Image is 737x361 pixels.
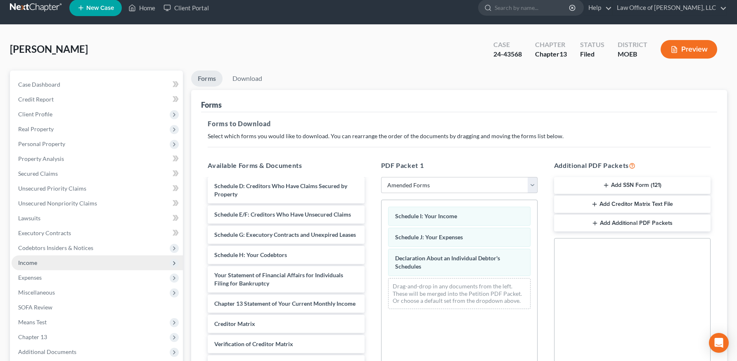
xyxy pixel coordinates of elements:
[381,160,538,170] h5: PDF Packet 1
[18,274,42,281] span: Expenses
[159,0,213,15] a: Client Portal
[12,181,183,196] a: Unsecured Priority Claims
[580,40,604,50] div: Status
[395,255,500,270] span: Declaration About an Individual Debtor's Schedules
[395,212,457,219] span: Schedule I: Your Income
[214,340,293,347] span: Verification of Creditor Matrix
[201,100,222,110] div: Forms
[208,132,711,140] p: Select which forms you would like to download. You can rearrange the order of the documents by dr...
[214,182,347,198] span: Schedule D: Creditors Who Have Claims Secured by Property
[535,50,567,59] div: Chapter
[18,304,52,311] span: SOFA Review
[208,119,711,129] h5: Forms to Download
[18,81,60,88] span: Case Dashboard
[618,50,647,59] div: MOEB
[12,166,183,181] a: Secured Claims
[709,333,729,353] div: Open Intercom Messenger
[208,160,364,170] h5: Available Forms & Documents
[86,5,114,11] span: New Case
[12,300,183,315] a: SOFA Review
[12,77,183,92] a: Case Dashboard
[18,200,97,207] span: Unsecured Nonpriority Claims
[661,40,717,59] button: Preview
[554,215,711,232] button: Add Additional PDF Packets
[18,215,40,222] span: Lawsuits
[554,196,711,213] button: Add Creditor Matrix Text File
[18,155,64,162] span: Property Analysis
[214,320,255,327] span: Creditor Matrix
[12,151,183,166] a: Property Analysis
[18,319,47,326] span: Means Test
[191,71,223,87] a: Forms
[18,229,71,236] span: Executory Contracts
[12,211,183,226] a: Lawsuits
[214,251,287,258] span: Schedule H: Your Codebtors
[18,111,52,118] span: Client Profile
[12,92,183,107] a: Credit Report
[580,50,604,59] div: Filed
[554,160,711,170] h5: Additional PDF Packets
[18,289,55,296] span: Miscellaneous
[214,300,355,307] span: Chapter 13 Statement of Your Current Monthly Income
[124,0,159,15] a: Home
[18,185,86,192] span: Unsecured Priority Claims
[493,50,522,59] div: 24-43568
[18,259,37,266] span: Income
[18,96,54,103] span: Credit Report
[395,234,463,241] span: Schedule J: Your Expenses
[10,43,88,55] span: [PERSON_NAME]
[493,40,522,50] div: Case
[18,125,54,132] span: Real Property
[554,177,711,194] button: Add SSN Form (121)
[214,211,351,218] span: Schedule E/F: Creditors Who Have Unsecured Claims
[535,40,567,50] div: Chapter
[18,333,47,340] span: Chapter 13
[12,196,183,211] a: Unsecured Nonpriority Claims
[613,0,727,15] a: Law Office of [PERSON_NAME], LLC
[214,271,343,287] span: Your Statement of Financial Affairs for Individuals Filing for Bankruptcy
[12,226,183,241] a: Executory Contracts
[18,140,65,147] span: Personal Property
[559,50,567,58] span: 13
[226,71,269,87] a: Download
[214,231,356,238] span: Schedule G: Executory Contracts and Unexpired Leases
[618,40,647,50] div: District
[388,278,531,309] div: Drag-and-drop in any documents from the left. These will be merged into the Petition PDF Packet. ...
[18,348,76,355] span: Additional Documents
[18,244,93,251] span: Codebtors Insiders & Notices
[18,170,58,177] span: Secured Claims
[584,0,612,15] a: Help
